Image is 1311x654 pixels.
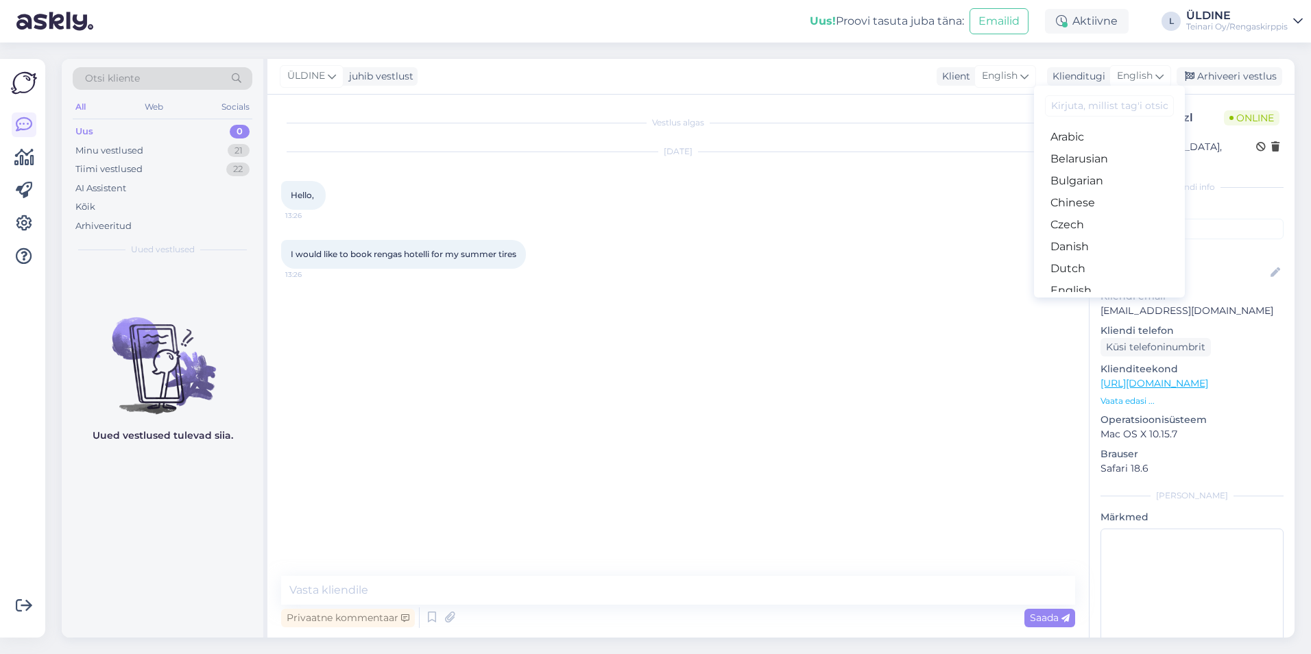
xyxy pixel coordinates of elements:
[1100,510,1284,524] p: Märkmed
[75,200,95,214] div: Kõik
[73,98,88,116] div: All
[1117,69,1153,84] span: English
[287,69,325,84] span: ÜLDINE
[1224,110,1279,125] span: Online
[1034,214,1185,236] a: Czech
[281,117,1075,129] div: Vestlus algas
[1100,181,1284,193] div: Kliendi info
[982,69,1018,84] span: English
[1100,413,1284,427] p: Operatsioonisüsteem
[810,14,836,27] b: Uus!
[1047,69,1105,84] div: Klienditugi
[75,219,132,233] div: Arhiveeritud
[75,182,126,195] div: AI Assistent
[281,609,415,627] div: Privaatne kommentaar
[62,293,263,416] img: No chats
[291,190,314,200] span: Hello,
[285,210,337,221] span: 13:26
[1100,304,1284,318] p: [EMAIL_ADDRESS][DOMAIN_NAME]
[11,70,37,96] img: Askly Logo
[1034,170,1185,192] a: Bulgarian
[75,162,143,176] div: Tiimi vestlused
[1034,148,1185,170] a: Belarusian
[1100,395,1284,407] p: Vaata edasi ...
[291,249,516,259] span: I would like to book rengas hotelli for my summer tires
[1034,192,1185,214] a: Chinese
[285,269,337,280] span: 13:26
[1100,489,1284,502] div: [PERSON_NAME]
[1100,219,1284,239] input: Lisa tag
[1100,324,1284,338] p: Kliendi telefon
[1034,126,1185,148] a: Arabic
[1100,377,1208,389] a: [URL][DOMAIN_NAME]
[131,243,195,256] span: Uued vestlused
[1034,236,1185,258] a: Danish
[219,98,252,116] div: Socials
[970,8,1029,34] button: Emailid
[1100,447,1284,461] p: Brauser
[1100,427,1284,441] p: Mac OS X 10.15.7
[810,13,964,29] div: Proovi tasuta juba täna:
[226,162,250,176] div: 22
[1045,9,1129,34] div: Aktiivne
[1100,245,1284,259] p: Kliendi nimi
[1100,338,1211,356] div: Küsi telefoninumbrit
[1186,21,1288,32] div: Teinari Oy/Rengaskirppis
[75,125,93,138] div: Uus
[228,144,250,158] div: 21
[93,428,233,443] p: Uued vestlused tulevad siia.
[230,125,250,138] div: 0
[85,71,140,86] span: Otsi kliente
[1162,12,1181,31] div: L
[1100,202,1284,216] p: Kliendi tag'id
[1177,67,1282,86] div: Arhiveeri vestlus
[75,144,143,158] div: Minu vestlused
[1100,362,1284,376] p: Klienditeekond
[1034,258,1185,280] a: Dutch
[1186,10,1288,21] div: ÜLDINE
[1101,265,1268,280] input: Lisa nimi
[281,145,1075,158] div: [DATE]
[1100,461,1284,476] p: Safari 18.6
[1186,10,1303,32] a: ÜLDINETeinari Oy/Rengaskirppis
[344,69,413,84] div: juhib vestlust
[1030,611,1070,624] span: Saada
[142,98,166,116] div: Web
[1100,289,1284,304] p: Kliendi email
[1045,95,1174,117] input: Kirjuta, millist tag'i otsid
[1034,280,1185,302] a: English
[937,69,970,84] div: Klient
